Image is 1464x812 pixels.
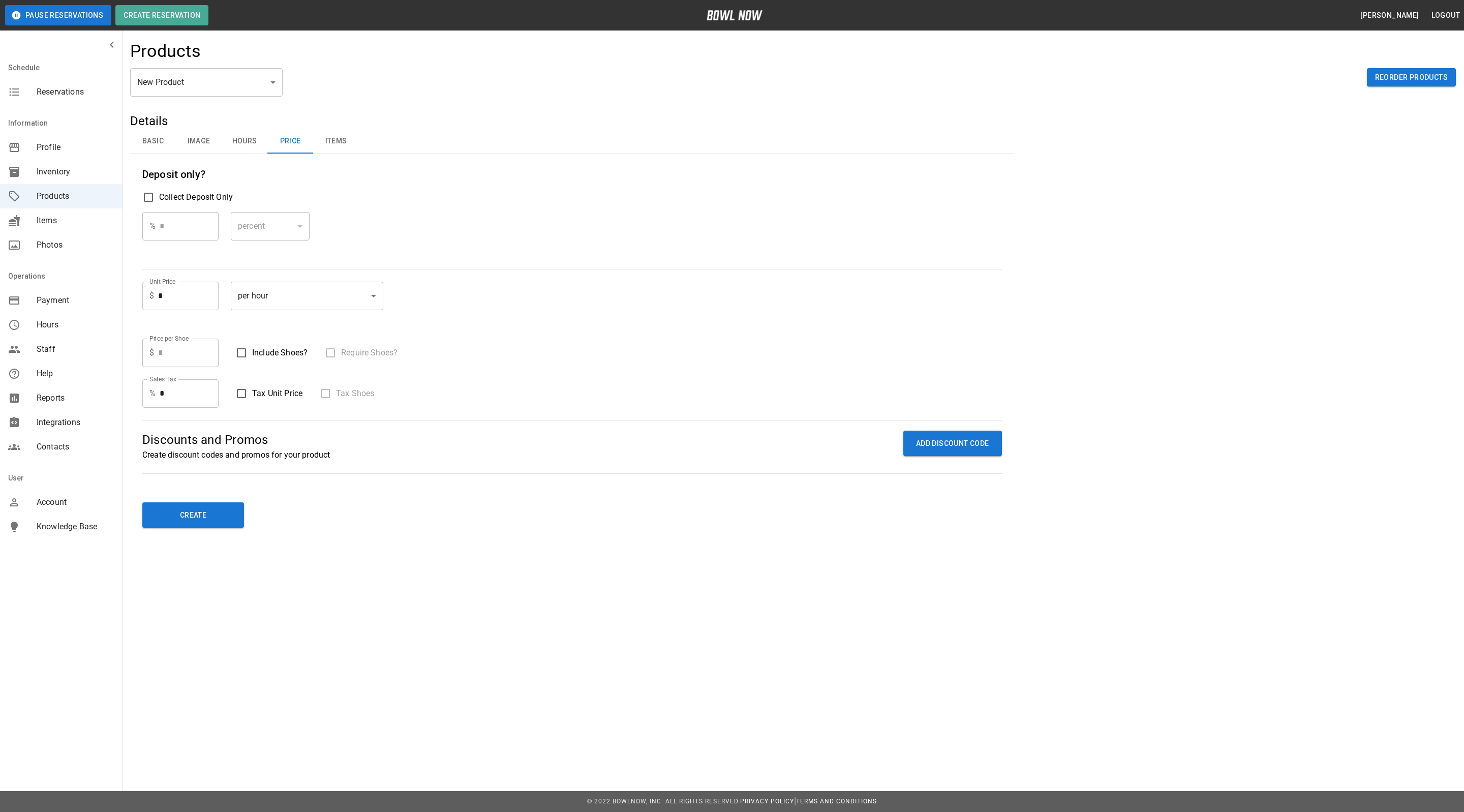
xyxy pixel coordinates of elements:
[231,212,310,240] div: percent
[252,387,302,400] span: Tax Unit Price
[37,368,114,380] span: Help
[1427,6,1464,25] button: Logout
[130,41,201,62] h4: Products
[149,387,156,400] p: %
[149,220,156,232] p: %
[267,129,313,154] button: Price
[707,10,762,20] img: logo
[1367,68,1456,87] button: Reorder Products
[159,191,233,203] span: Collect Deposit Only
[37,521,114,533] span: Knowledge Base
[130,129,176,154] button: Basic
[149,347,154,359] p: $
[37,441,114,453] span: Contacts
[37,166,114,178] span: Inventory
[130,113,1014,129] h5: Details
[37,319,114,331] span: Hours
[222,129,267,154] button: Hours
[37,392,114,404] span: Reports
[115,5,208,25] button: Create Reservation
[130,68,283,97] div: New Product
[142,166,1002,183] h6: Deposit only?
[341,347,398,359] span: Require Shoes?
[37,496,114,508] span: Account
[130,129,1014,154] div: basic tabs example
[149,290,154,302] p: $
[142,502,244,528] button: Create
[903,431,1002,457] button: ADD DISCOUNT CODE
[142,431,330,449] p: Discounts and Promos
[37,416,114,429] span: Integrations
[37,343,114,355] span: Staff
[37,239,114,251] span: Photos
[37,215,114,227] span: Items
[740,798,794,805] a: Privacy Policy
[796,798,877,805] a: Terms and Conditions
[37,190,114,202] span: Products
[587,798,740,805] span: © 2022 BowlNow, Inc. All Rights Reserved.
[142,449,330,461] p: Create discount codes and promos for your product
[252,347,308,359] span: Include Shoes?
[37,86,114,98] span: Reservations
[1356,6,1423,25] button: [PERSON_NAME]
[176,129,222,154] button: Image
[37,294,114,307] span: Payment
[5,5,111,25] button: Pause Reservations
[336,387,374,400] span: Tax Shoes
[313,129,359,154] button: Items
[231,282,383,310] div: per hour
[37,141,114,154] span: Profile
